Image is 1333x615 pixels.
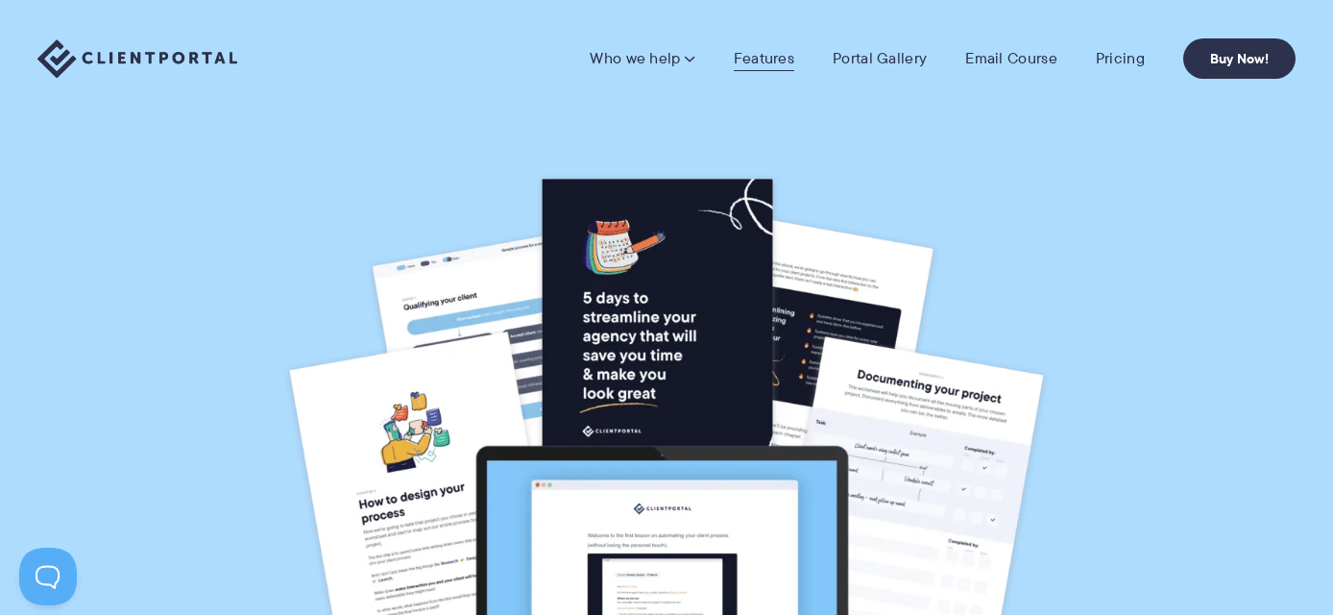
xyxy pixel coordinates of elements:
a: Features [734,49,794,68]
a: Pricing [1096,49,1145,68]
a: Buy Now! [1183,38,1296,79]
a: Who we help [590,49,694,68]
iframe: Toggle Customer Support [19,548,77,605]
a: Email Course [965,49,1057,68]
a: Portal Gallery [833,49,927,68]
